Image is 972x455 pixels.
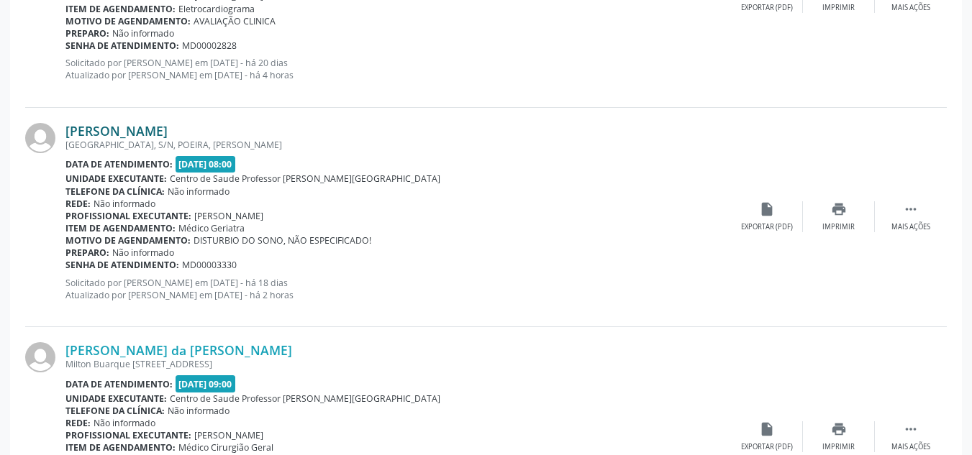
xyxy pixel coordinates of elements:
[65,417,91,429] b: Rede:
[178,441,273,454] span: Médico Cirurgião Geral
[25,123,55,153] img: img
[759,421,775,437] i: insert_drive_file
[903,421,919,437] i: 
[65,392,167,405] b: Unidade executante:
[831,201,847,217] i: print
[759,201,775,217] i: insert_drive_file
[194,210,263,222] span: [PERSON_NAME]
[822,3,855,13] div: Imprimir
[176,156,236,173] span: [DATE] 08:00
[65,222,176,234] b: Item de agendamento:
[65,158,173,170] b: Data de atendimento:
[168,405,230,417] span: Não informado
[65,185,165,198] b: Telefone da clínica:
[65,441,176,454] b: Item de agendamento:
[65,234,191,247] b: Motivo de agendamento:
[741,3,793,13] div: Exportar (PDF)
[741,442,793,452] div: Exportar (PDF)
[194,429,263,441] span: [PERSON_NAME]
[65,198,91,210] b: Rede:
[65,429,191,441] b: Profissional executante:
[65,259,179,271] b: Senha de atendimento:
[831,421,847,437] i: print
[65,247,109,259] b: Preparo:
[94,417,155,429] span: Não informado
[94,198,155,210] span: Não informado
[25,342,55,372] img: img
[65,342,292,358] a: [PERSON_NAME] da [PERSON_NAME]
[65,27,109,40] b: Preparo:
[65,3,176,15] b: Item de agendamento:
[170,173,440,185] span: Centro de Saude Professor [PERSON_NAME][GEOGRAPHIC_DATA]
[182,259,237,271] span: MD00003330
[178,222,245,234] span: Médico Geriatra
[182,40,237,52] span: MD00002828
[65,40,179,52] b: Senha de atendimento:
[176,375,236,392] span: [DATE] 09:00
[194,234,371,247] span: DISTURBIO DO SONO, NÃO ESPECIFICADO!
[65,173,167,185] b: Unidade executante:
[65,405,165,417] b: Telefone da clínica:
[891,3,930,13] div: Mais ações
[112,27,174,40] span: Não informado
[65,15,191,27] b: Motivo de agendamento:
[65,378,173,390] b: Data de atendimento:
[65,210,191,222] b: Profissional executante:
[178,3,255,15] span: Eletrocardiograma
[65,123,168,139] a: [PERSON_NAME]
[822,222,855,232] div: Imprimir
[170,392,440,405] span: Centro de Saude Professor [PERSON_NAME][GEOGRAPHIC_DATA]
[65,358,731,370] div: Milton Buarque [STREET_ADDRESS]
[194,15,276,27] span: AVALIAÇÃO CLINICA
[822,442,855,452] div: Imprimir
[891,442,930,452] div: Mais ações
[112,247,174,259] span: Não informado
[65,139,731,151] div: [GEOGRAPHIC_DATA], S/N, POEIRA, [PERSON_NAME]
[741,222,793,232] div: Exportar (PDF)
[65,57,731,81] p: Solicitado por [PERSON_NAME] em [DATE] - há 20 dias Atualizado por [PERSON_NAME] em [DATE] - há 4...
[168,185,230,198] span: Não informado
[65,277,731,301] p: Solicitado por [PERSON_NAME] em [DATE] - há 18 dias Atualizado por [PERSON_NAME] em [DATE] - há 2...
[903,201,919,217] i: 
[891,222,930,232] div: Mais ações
